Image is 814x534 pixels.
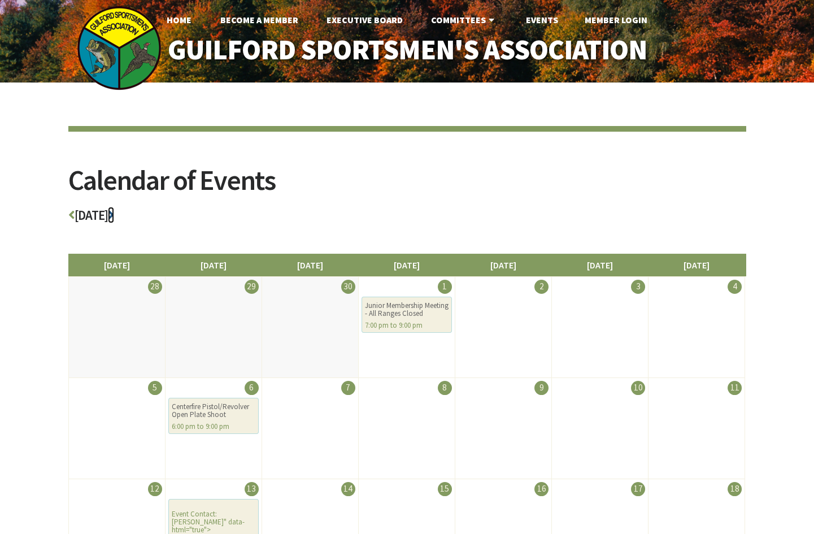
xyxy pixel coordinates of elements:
[245,280,259,294] div: 29
[158,8,201,31] a: Home
[358,254,455,276] li: [DATE]
[68,166,746,209] h2: Calendar of Events
[728,482,742,496] div: 18
[576,8,656,31] a: Member Login
[631,381,645,395] div: 10
[438,381,452,395] div: 8
[341,482,355,496] div: 14
[262,254,359,276] li: [DATE]
[631,280,645,294] div: 3
[165,254,262,276] li: [DATE]
[172,403,255,419] div: Centerfire Pistol/Revolver Open Plate Shoot
[365,322,449,329] div: 7:00 pm to 9:00 pm
[728,280,742,294] div: 4
[68,254,166,276] li: [DATE]
[534,381,549,395] div: 9
[143,26,671,74] a: Guilford Sportsmen's Association
[148,381,162,395] div: 5
[551,254,648,276] li: [DATE]
[77,6,162,90] img: logo_sm.png
[245,381,259,395] div: 6
[172,423,255,431] div: 6:00 pm to 9:00 pm
[631,482,645,496] div: 17
[534,280,549,294] div: 2
[422,8,506,31] a: Committees
[455,254,552,276] li: [DATE]
[728,381,742,395] div: 11
[516,8,567,31] a: Events
[438,482,452,496] div: 15
[211,8,307,31] a: Become A Member
[148,482,162,496] div: 12
[68,209,746,228] h3: [DATE]
[317,8,412,31] a: Executive Board
[148,280,162,294] div: 28
[648,254,745,276] li: [DATE]
[341,280,355,294] div: 30
[438,280,452,294] div: 1
[365,302,449,318] div: Junior Membership Meeting - All Ranges Closed
[341,381,355,395] div: 7
[534,482,549,496] div: 16
[245,482,259,496] div: 13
